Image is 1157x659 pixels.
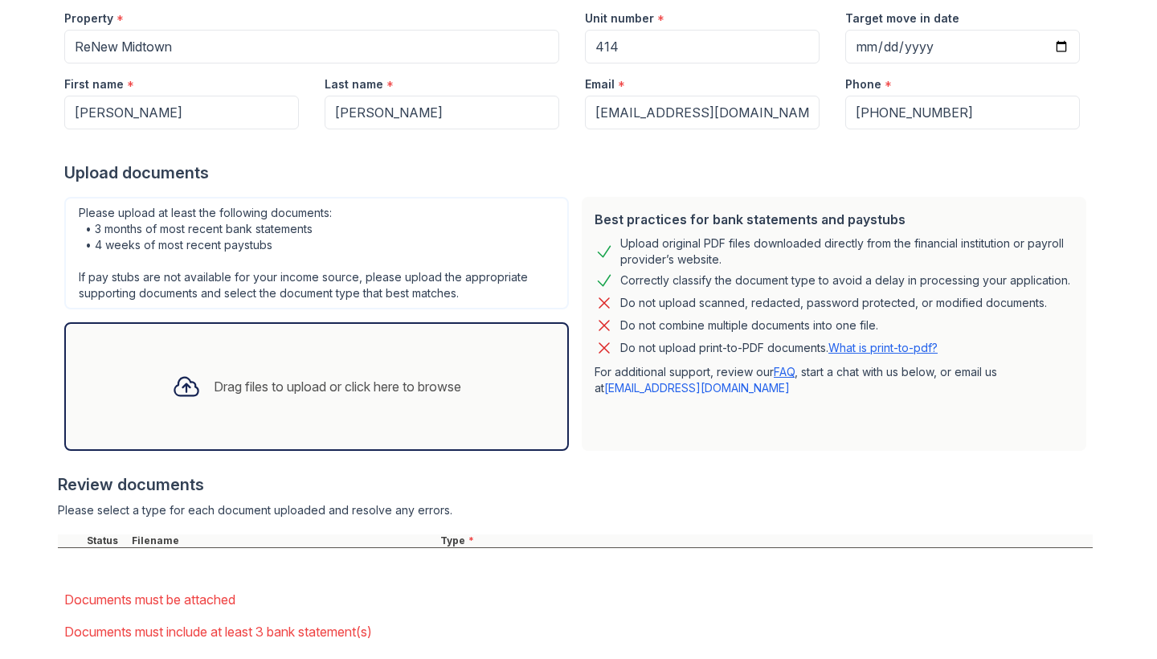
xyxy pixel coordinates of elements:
[214,377,461,396] div: Drag files to upload or click here to browse
[774,365,795,379] a: FAQ
[620,316,878,335] div: Do not combine multiple documents into one file.
[620,271,1070,290] div: Correctly classify the document type to avoid a delay in processing your application.
[58,473,1093,496] div: Review documents
[64,162,1093,184] div: Upload documents
[64,197,569,309] div: Please upload at least the following documents: • 3 months of most recent bank statements • 4 wee...
[595,364,1073,396] p: For additional support, review our , start a chat with us below, or email us at
[845,10,959,27] label: Target move in date
[84,534,129,547] div: Status
[585,10,654,27] label: Unit number
[64,616,1093,648] li: Documents must include at least 3 bank statement(s)
[64,583,1093,616] li: Documents must be attached
[604,381,790,395] a: [EMAIL_ADDRESS][DOMAIN_NAME]
[585,76,615,92] label: Email
[325,76,383,92] label: Last name
[437,534,1093,547] div: Type
[828,341,938,354] a: What is print-to-pdf?
[58,502,1093,518] div: Please select a type for each document uploaded and resolve any errors.
[595,210,1073,229] div: Best practices for bank statements and paystubs
[845,76,881,92] label: Phone
[64,76,124,92] label: First name
[64,10,113,27] label: Property
[620,340,938,356] p: Do not upload print-to-PDF documents.
[620,235,1073,268] div: Upload original PDF files downloaded directly from the financial institution or payroll provider’...
[129,534,437,547] div: Filename
[620,293,1047,313] div: Do not upload scanned, redacted, password protected, or modified documents.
